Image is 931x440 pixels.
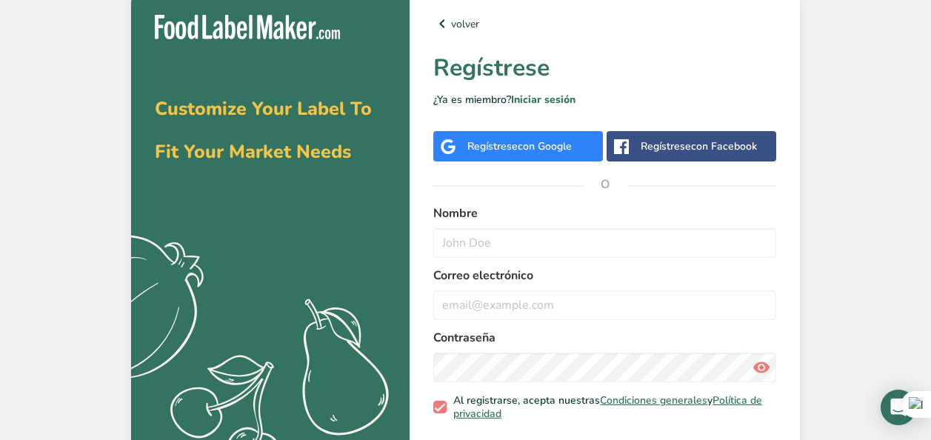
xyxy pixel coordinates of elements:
span: Al registrarse, acepta nuestras y [447,394,771,420]
h1: Regístrese [433,50,776,86]
span: con Facebook [691,139,757,153]
a: volver [433,15,776,33]
img: Food Label Maker [155,15,340,39]
span: O [583,162,627,207]
p: ¿Ya es miembro? [433,92,776,107]
input: John Doe [433,228,776,258]
div: Regístrese [467,139,572,154]
span: con Google [518,139,572,153]
div: Regístrese [641,139,757,154]
label: Correo electrónico [433,267,776,284]
span: Customize Your Label To Fit Your Market Needs [155,96,372,164]
input: email@example.com [433,290,776,320]
label: Contraseña [433,329,776,347]
a: Iniciar sesión [511,93,575,107]
div: Open Intercom Messenger [881,390,916,425]
a: Política de privacidad [453,393,762,421]
label: Nombre [433,204,776,222]
a: Condiciones generales [600,393,707,407]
